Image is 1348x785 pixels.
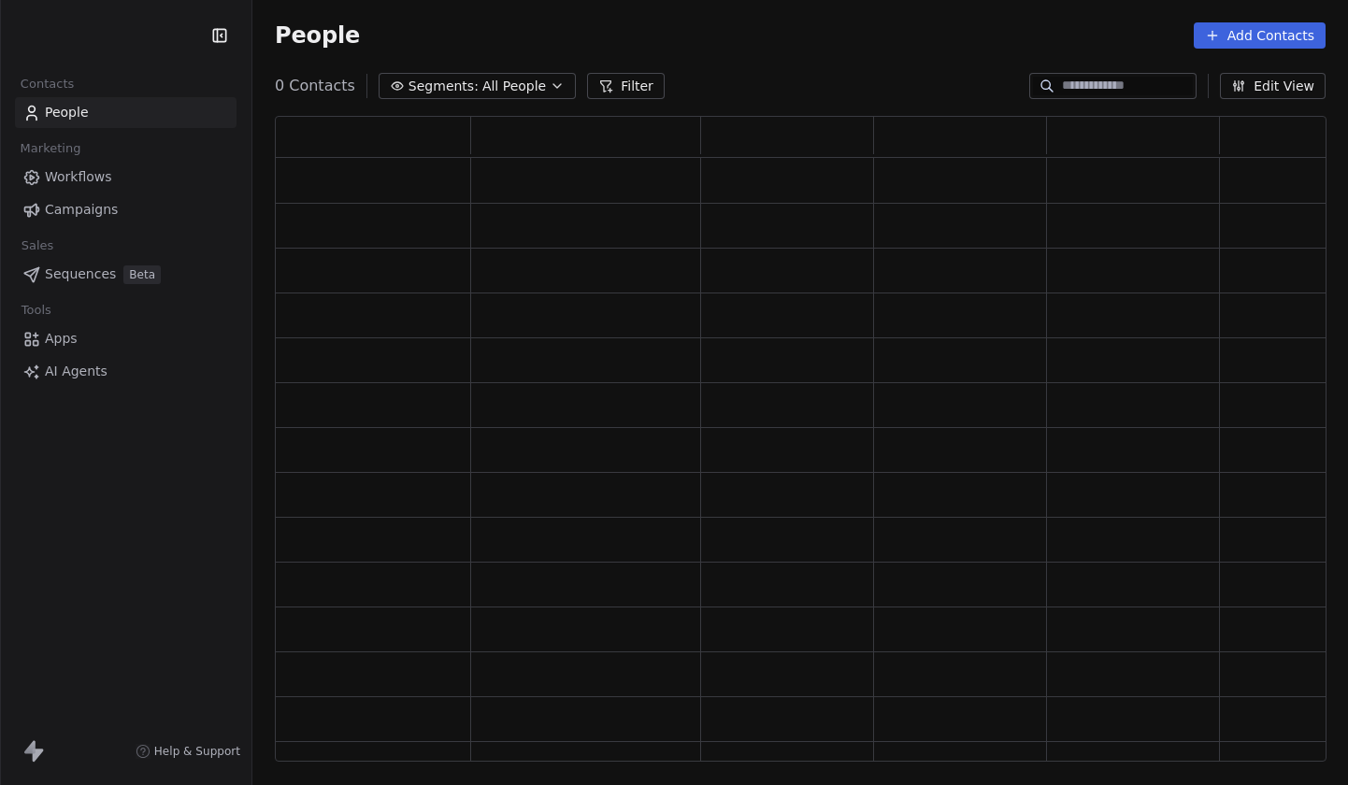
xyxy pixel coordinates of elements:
[15,323,237,354] a: Apps
[45,167,112,187] span: Workflows
[15,194,237,225] a: Campaigns
[13,296,59,324] span: Tools
[12,135,89,163] span: Marketing
[45,264,116,284] span: Sequences
[1194,22,1326,49] button: Add Contacts
[154,744,240,759] span: Help & Support
[45,200,118,220] span: Campaigns
[275,75,355,97] span: 0 Contacts
[136,744,240,759] a: Help & Support
[15,356,237,387] a: AI Agents
[45,103,89,122] span: People
[123,265,161,284] span: Beta
[587,73,665,99] button: Filter
[12,70,82,98] span: Contacts
[482,77,546,96] span: All People
[275,21,360,50] span: People
[45,362,108,381] span: AI Agents
[15,97,237,128] a: People
[409,77,479,96] span: Segments:
[13,232,62,260] span: Sales
[15,259,237,290] a: SequencesBeta
[45,329,78,349] span: Apps
[15,162,237,193] a: Workflows
[1220,73,1326,99] button: Edit View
